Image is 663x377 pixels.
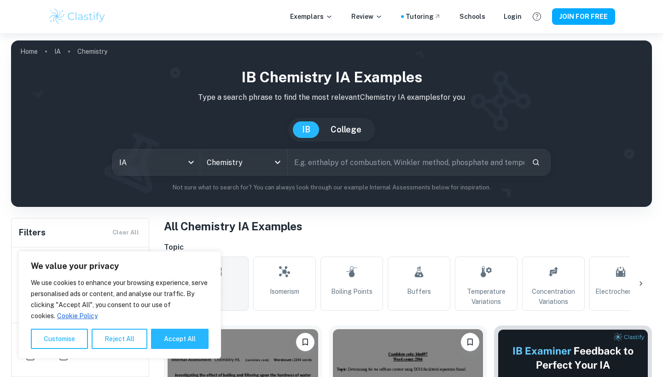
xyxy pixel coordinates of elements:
[459,286,513,307] span: Temperature Variations
[164,218,652,234] h1: All Chemistry IA Examples
[351,11,383,22] p: Review
[406,11,441,22] a: Tutoring
[18,66,645,88] h1: IB Chemistry IA examples
[18,251,221,359] div: We value your privacy
[151,329,209,349] button: Accept All
[54,45,61,58] a: IA
[31,329,88,349] button: Customise
[528,154,544,170] button: Search
[461,333,479,351] button: Please log in to bookmark exemplars
[331,286,372,297] span: Boiling Points
[18,92,645,103] p: Type a search phrase to find the most relevant Chemistry IA examples for you
[31,277,209,321] p: We use cookies to enhance your browsing experience, serve personalised ads or content, and analys...
[271,156,284,169] button: Open
[77,46,107,57] p: Chemistry
[48,7,106,26] img: Clastify logo
[92,329,147,349] button: Reject All
[20,45,38,58] a: Home
[595,286,646,297] span: Electrochemistry
[57,312,98,320] a: Cookie Policy
[270,286,299,297] span: Isomerism
[19,226,46,239] h6: Filters
[321,121,371,138] button: College
[552,8,615,25] button: JOIN FOR FREE
[293,121,320,138] button: IB
[288,149,524,175] input: E.g. enthalpy of combustion, Winkler method, phosphate and temperature...
[11,40,652,207] img: profile cover
[290,11,333,22] p: Exemplars
[526,286,581,307] span: Concentration Variations
[529,9,545,24] button: Help and Feedback
[459,11,485,22] a: Schools
[407,286,431,297] span: Buffers
[31,261,209,272] p: We value your privacy
[296,333,314,351] button: Please log in to bookmark exemplars
[164,242,652,253] h6: Topic
[18,183,645,192] p: Not sure what to search for? You can always look through our example Internal Assessments below f...
[504,11,522,22] a: Login
[113,149,200,175] div: IA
